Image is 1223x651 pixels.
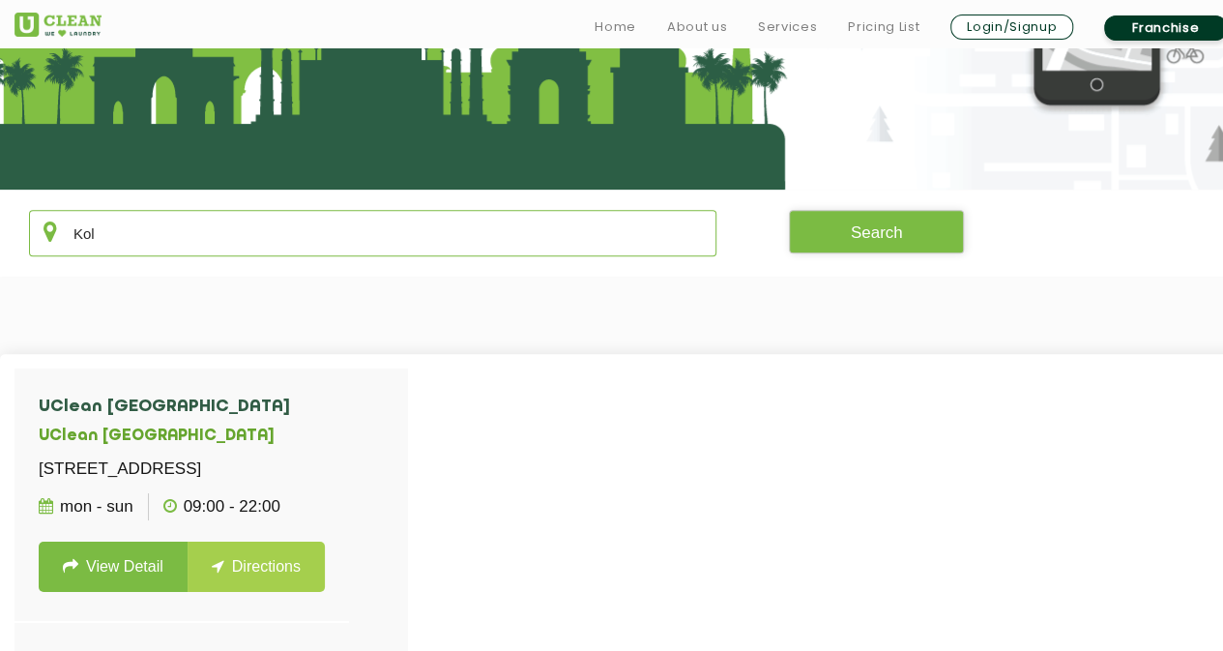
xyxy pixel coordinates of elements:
[39,493,133,520] p: Mon - Sun
[950,15,1073,40] a: Login/Signup
[39,542,188,592] a: View Detail
[39,428,325,446] h5: UClean [GEOGRAPHIC_DATA]
[188,542,325,592] a: Directions
[39,398,325,417] h4: UClean [GEOGRAPHIC_DATA]
[758,15,817,39] a: Services
[667,15,727,39] a: About us
[595,15,636,39] a: Home
[15,13,102,37] img: UClean Laundry and Dry Cleaning
[29,210,716,256] input: Enter city/area/pin Code
[789,210,965,253] button: Search
[163,493,280,520] p: 09:00 - 22:00
[39,456,325,483] p: [STREET_ADDRESS]
[848,15,919,39] a: Pricing List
